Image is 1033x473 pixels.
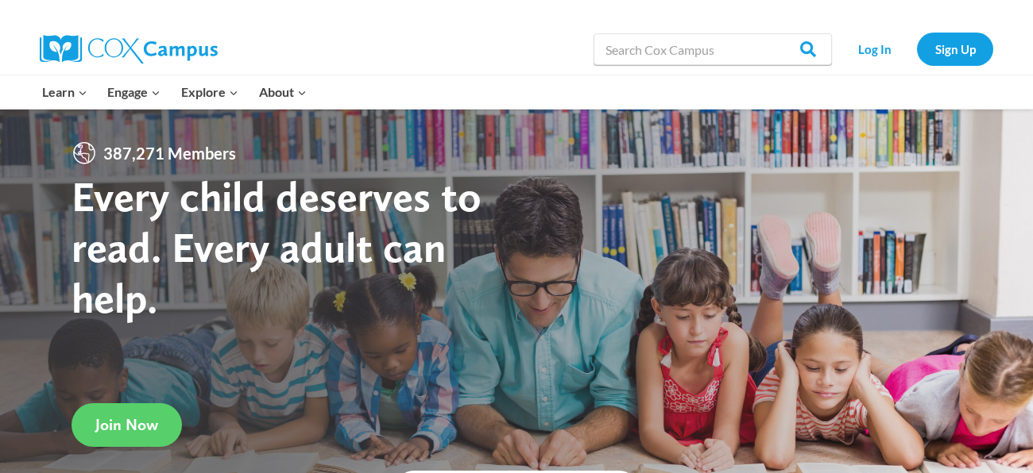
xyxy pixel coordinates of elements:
[259,82,307,102] span: About
[840,33,909,65] a: Log In
[40,35,218,63] img: Cox Campus
[32,75,316,109] nav: Primary Navigation
[181,82,238,102] span: Explore
[97,140,242,166] span: 387,271 Members
[95,415,158,434] span: Join Now
[72,171,482,322] strong: Every child deserves to read. Every adult can help.
[42,82,87,102] span: Learn
[840,33,993,65] nav: Secondary Navigation
[72,403,182,447] a: Join Now
[917,33,993,65] a: Sign Up
[107,82,161,102] span: Engage
[594,33,832,65] input: Search Cox Campus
